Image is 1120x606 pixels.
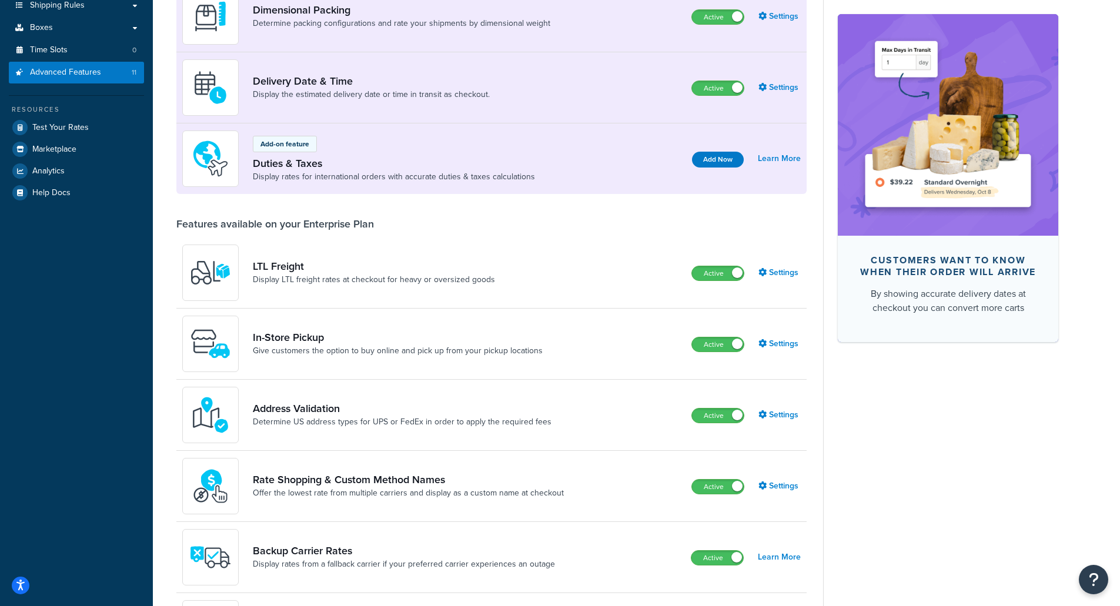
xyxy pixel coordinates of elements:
[253,331,543,344] a: In-Store Pickup
[758,8,801,25] a: Settings
[253,89,490,101] a: Display the estimated delivery date or time in transit as checkout.
[692,10,744,24] label: Active
[253,402,551,415] a: Address Validation
[9,39,144,61] a: Time Slots0
[253,75,490,88] a: Delivery Date & Time
[691,551,743,565] label: Active
[190,394,231,436] img: kIG8fy0lQAAAABJRU5ErkJggg==
[190,252,231,293] img: y79ZsPf0fXUFUhFXDzUgf+ktZg5F2+ohG75+v3d2s1D9TjoU8PiyCIluIjV41seZevKCRuEjTPPOKHJsQcmKCXGdfprl3L4q7...
[857,286,1039,314] div: By showing accurate delivery dates at checkout you can convert more carts
[190,537,231,578] img: icon-duo-feat-backup-carrier-4420b188.png
[9,39,144,61] li: Time Slots
[176,217,374,230] div: Features available on your Enterprise Plan
[190,466,231,507] img: icon-duo-feat-rate-shopping-ecdd8bed.png
[692,409,744,423] label: Active
[253,4,550,16] a: Dimensional Packing
[253,345,543,357] a: Give customers the option to buy online and pick up from your pickup locations
[9,62,144,83] li: Advanced Features
[32,123,89,133] span: Test Your Rates
[758,79,801,96] a: Settings
[190,323,231,364] img: wfgcfpwTIucLEAAAAASUVORK5CYII=
[32,188,71,198] span: Help Docs
[253,416,551,428] a: Determine US address types for UPS or FedEx in order to apply the required fees
[9,117,144,138] a: Test Your Rates
[692,266,744,280] label: Active
[758,150,801,167] a: Learn More
[9,62,144,83] a: Advanced Features11
[30,1,85,11] span: Shipping Rules
[758,407,801,423] a: Settings
[857,254,1039,277] div: Customers want to know when their order will arrive
[1079,565,1108,594] button: Open Resource Center
[758,549,801,565] a: Learn More
[253,157,535,170] a: Duties & Taxes
[253,544,555,557] a: Backup Carrier Rates
[692,81,744,95] label: Active
[253,260,495,273] a: LTL Freight
[30,23,53,33] span: Boxes
[253,274,495,286] a: Display LTL freight rates at checkout for heavy or oversized goods
[855,32,1041,217] img: feature-image-ddt-36eae7f7280da8017bfb280eaccd9c446f90b1fe08728e4019434db127062ab4.png
[260,139,309,149] p: Add-on feature
[9,160,144,182] a: Analytics
[253,473,564,486] a: Rate Shopping & Custom Method Names
[692,152,744,168] button: Add Now
[9,17,144,39] a: Boxes
[32,145,76,155] span: Marketplace
[132,45,136,55] span: 0
[692,337,744,351] label: Active
[9,105,144,115] div: Resources
[30,68,101,78] span: Advanced Features
[32,166,65,176] span: Analytics
[9,139,144,160] a: Marketplace
[132,68,136,78] span: 11
[30,45,68,55] span: Time Slots
[9,182,144,203] a: Help Docs
[758,265,801,281] a: Settings
[253,487,564,499] a: Offer the lowest rate from multiple carriers and display as a custom name at checkout
[758,336,801,352] a: Settings
[253,18,550,29] a: Determine packing configurations and rate your shipments by dimensional weight
[758,478,801,494] a: Settings
[190,67,231,108] img: gfkeb5ejjkALwAAAABJRU5ErkJggg==
[253,171,535,183] a: Display rates for international orders with accurate duties & taxes calculations
[253,558,555,570] a: Display rates from a fallback carrier if your preferred carrier experiences an outage
[190,138,231,179] img: icon-duo-feat-landed-cost-7136b061.png
[692,480,744,494] label: Active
